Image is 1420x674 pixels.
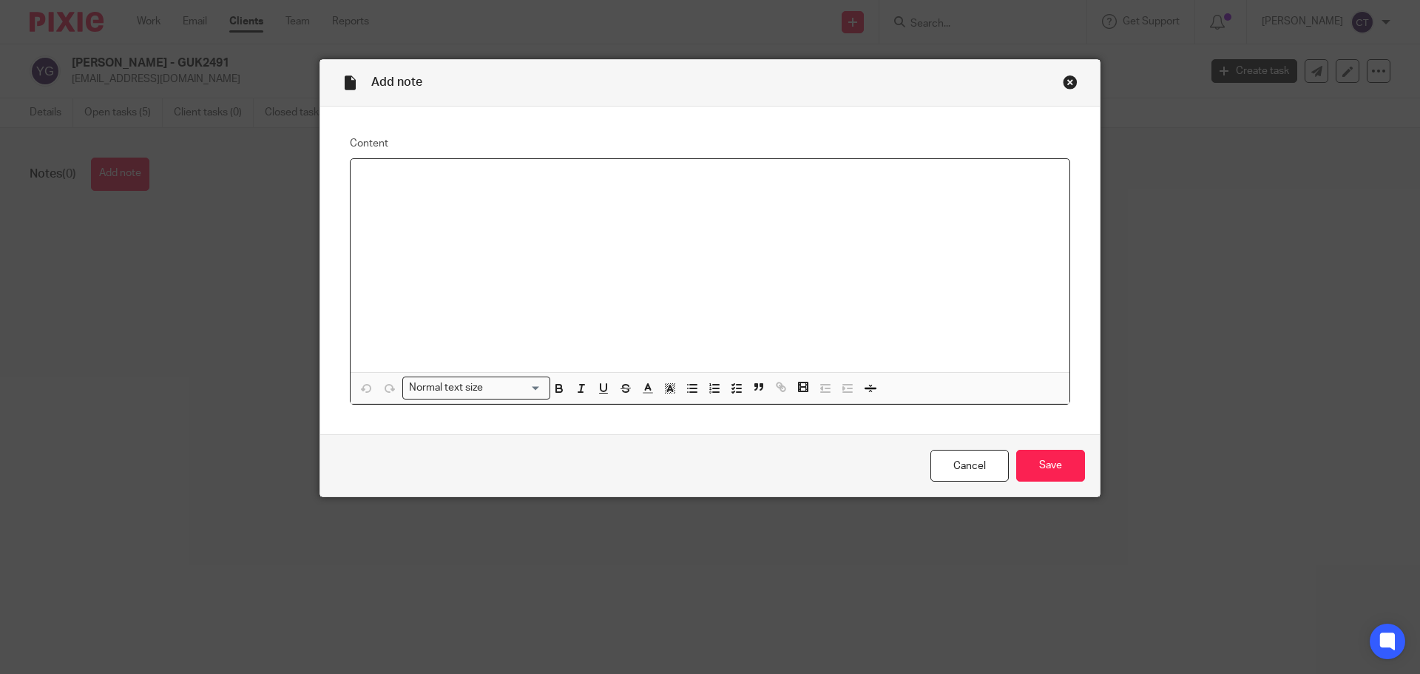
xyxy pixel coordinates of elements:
[350,136,1070,151] label: Content
[406,380,487,396] span: Normal text size
[930,450,1009,482] a: Cancel
[1016,450,1085,482] input: Save
[371,76,422,88] span: Add note
[402,377,550,400] div: Search for option
[1063,75,1078,90] div: Close this dialog window
[488,380,541,396] input: Search for option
